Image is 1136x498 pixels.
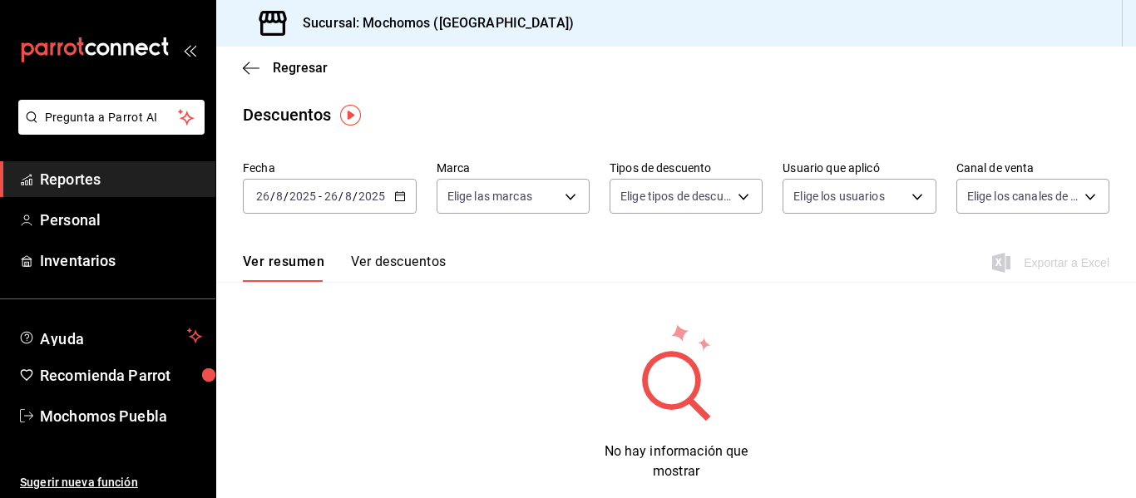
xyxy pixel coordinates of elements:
span: Elige las marcas [447,188,532,205]
img: Tooltip marker [340,105,361,126]
span: Mochomos Puebla [40,405,202,427]
span: / [338,190,343,203]
button: open_drawer_menu [183,43,196,57]
span: Reportes [40,168,202,190]
span: Recomienda Parrot [40,364,202,387]
span: Elige los canales de venta [967,188,1079,205]
span: Ayuda [40,326,180,346]
span: Inventarios [40,249,202,272]
input: -- [324,190,338,203]
span: Personal [40,209,202,231]
span: / [284,190,289,203]
span: Sugerir nueva función [20,474,202,491]
input: -- [344,190,353,203]
input: ---- [358,190,386,203]
span: No hay información que mostrar [605,443,748,479]
div: navigation tabs [243,254,446,282]
button: Pregunta a Parrot AI [18,100,205,135]
span: / [270,190,275,203]
a: Pregunta a Parrot AI [12,121,205,138]
input: -- [275,190,284,203]
h3: Sucursal: Mochomos ([GEOGRAPHIC_DATA]) [289,13,574,33]
label: Tipos de descuento [610,162,763,174]
span: Pregunta a Parrot AI [45,109,179,126]
span: Elige tipos de descuento [620,188,732,205]
button: Regresar [243,60,328,76]
label: Fecha [243,162,417,174]
span: Elige los usuarios [793,188,884,205]
input: -- [255,190,270,203]
input: ---- [289,190,317,203]
button: Ver resumen [243,254,324,282]
label: Usuario que aplicó [783,162,936,174]
span: / [353,190,358,203]
span: Regresar [273,60,328,76]
label: Canal de venta [956,162,1109,174]
div: Descuentos [243,102,331,127]
button: Ver descuentos [351,254,446,282]
span: - [319,190,322,203]
label: Marca [437,162,590,174]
